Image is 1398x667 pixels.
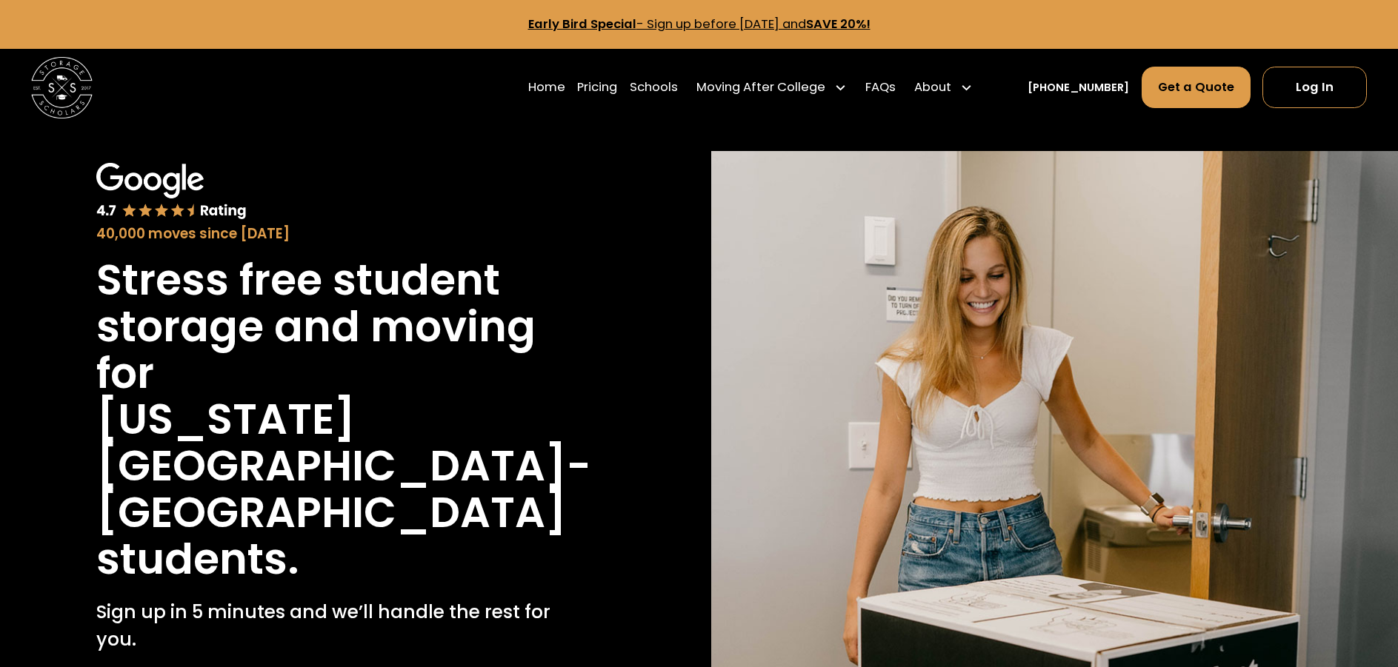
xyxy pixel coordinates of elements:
[96,224,590,244] div: 40,000 moves since [DATE]
[1028,80,1129,96] a: [PHONE_NUMBER]
[96,598,590,654] p: Sign up in 5 minutes and we’ll handle the rest for you.
[528,66,565,109] a: Home
[690,66,853,109] div: Moving After College
[528,16,871,33] a: Early Bird Special- Sign up before [DATE] andSAVE 20%!
[1262,67,1367,108] a: Log In
[96,257,590,397] h1: Stress free student storage and moving for
[806,16,871,33] strong: SAVE 20%!
[908,66,979,109] div: About
[914,78,951,97] div: About
[577,66,617,109] a: Pricing
[630,66,678,109] a: Schools
[96,163,247,221] img: Google 4.7 star rating
[31,57,93,118] img: Storage Scholars main logo
[865,66,896,109] a: FAQs
[96,396,591,536] h1: [US_STATE][GEOGRAPHIC_DATA]-[GEOGRAPHIC_DATA]
[528,16,636,33] strong: Early Bird Special
[96,536,299,583] h1: students.
[1142,67,1251,108] a: Get a Quote
[696,78,825,97] div: Moving After College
